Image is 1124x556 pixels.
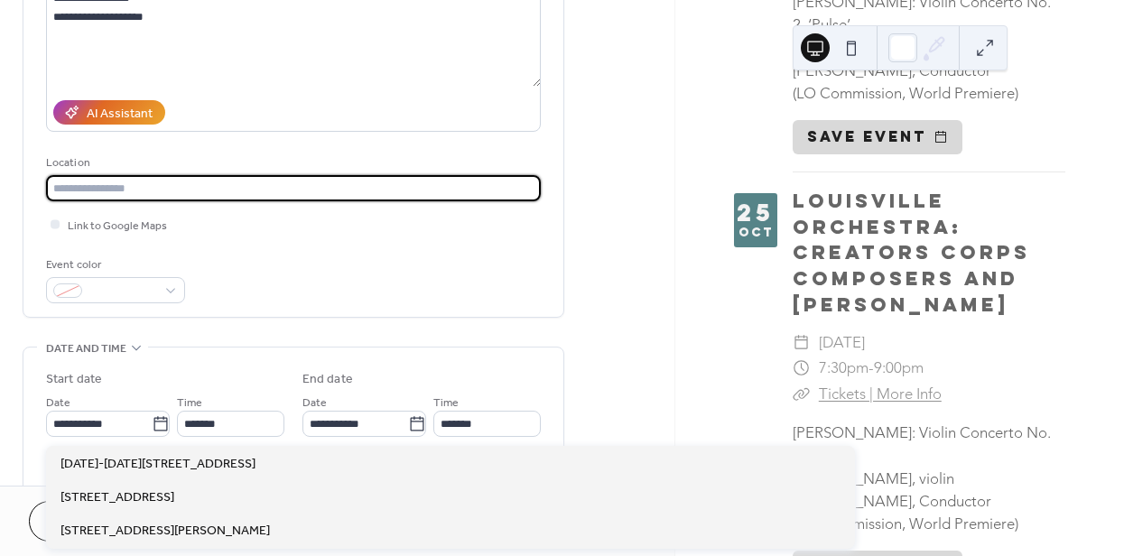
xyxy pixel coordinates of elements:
[819,355,869,381] span: 7:30pm
[60,488,174,507] span: [STREET_ADDRESS]
[302,370,353,389] div: End date
[433,394,459,412] span: Time
[738,227,774,238] div: Oct
[60,522,270,541] span: [STREET_ADDRESS][PERSON_NAME]
[60,455,255,474] span: [DATE]-[DATE][STREET_ADDRESS]
[874,355,924,381] span: 9:00pm
[793,422,1065,535] div: [PERSON_NAME]: Violin Concerto No. 2, ‘Pulse’ [PERSON_NAME], violin [PERSON_NAME], Conductor (LO ...
[793,120,962,154] button: Save event
[793,381,810,407] div: ​
[46,339,126,358] span: Date and time
[87,105,153,124] div: AI Assistant
[53,100,165,125] button: AI Assistant
[46,370,102,389] div: Start date
[46,255,181,274] div: Event color
[46,394,70,412] span: Date
[29,501,140,542] button: Cancel
[793,189,1030,317] a: Louisville Orchestra: Creators Corps Composers and [PERSON_NAME]
[819,329,865,356] span: [DATE]
[68,217,167,236] span: Link to Google Maps
[793,329,810,356] div: ​
[737,201,775,223] div: 25
[793,355,810,381] div: ​
[302,394,327,412] span: Date
[819,385,942,403] a: Tickets | More Info
[46,153,537,172] div: Location
[177,394,202,412] span: Time
[869,355,874,381] span: -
